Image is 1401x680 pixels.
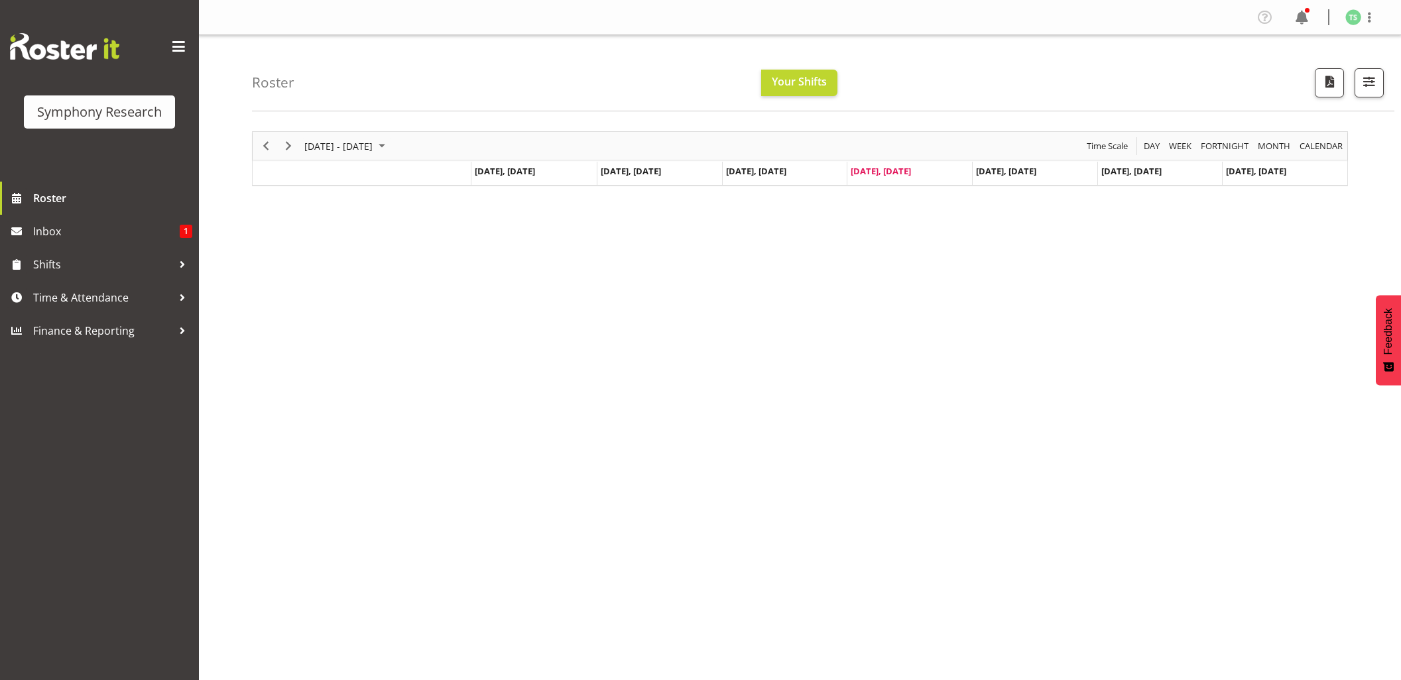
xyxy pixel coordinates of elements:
button: Filter Shifts [1355,68,1384,97]
button: Your Shifts [761,70,837,96]
span: Time & Attendance [33,288,172,308]
span: Finance & Reporting [33,321,172,341]
img: Rosterit website logo [10,33,119,60]
span: 1 [180,225,192,238]
button: Download a PDF of the roster according to the set date range. [1315,68,1344,97]
span: Your Shifts [772,74,827,89]
span: Feedback [1382,308,1394,355]
h4: Roster [252,75,294,90]
span: Roster [33,188,192,208]
img: tanya-stebbing1954.jpg [1345,9,1361,25]
span: Inbox [33,221,180,241]
span: Shifts [33,255,172,274]
button: Feedback - Show survey [1376,295,1401,385]
div: Symphony Research [37,102,162,122]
